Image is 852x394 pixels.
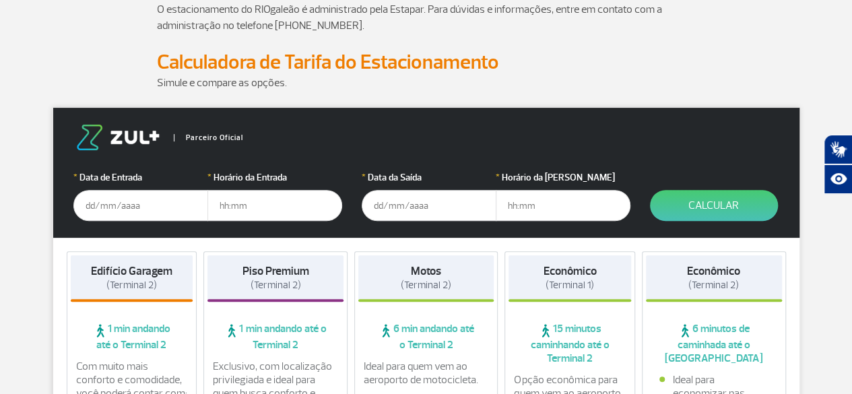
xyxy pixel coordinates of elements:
input: hh:mm [207,190,342,221]
input: dd/mm/aaaa [362,190,496,221]
input: hh:mm [496,190,630,221]
strong: Piso Premium [242,264,308,278]
label: Data da Saída [362,170,496,185]
span: (Terminal 1) [546,279,594,292]
span: (Terminal 2) [688,279,739,292]
span: (Terminal 2) [106,279,157,292]
p: O estacionamento do RIOgaleão é administrado pela Estapar. Para dúvidas e informações, entre em c... [157,1,696,34]
label: Horário da [PERSON_NAME] [496,170,630,185]
label: Data de Entrada [73,170,208,185]
button: Calcular [650,190,778,221]
span: Parceiro Oficial [174,134,243,141]
strong: Econômico [687,264,740,278]
p: Ideal para quem vem ao aeroporto de motocicleta. [364,360,489,387]
strong: Motos [411,264,441,278]
label: Horário da Entrada [207,170,342,185]
span: (Terminal 2) [401,279,451,292]
button: Abrir recursos assistivos. [824,164,852,194]
img: logo-zul.png [73,125,162,150]
div: Plugin de acessibilidade da Hand Talk. [824,135,852,194]
h2: Calculadora de Tarifa do Estacionamento [157,50,696,75]
strong: Econômico [544,264,597,278]
span: 15 minutos caminhando até o Terminal 2 [509,322,631,365]
p: Simule e compare as opções. [157,75,696,91]
span: 1 min andando até o Terminal 2 [71,322,193,352]
input: dd/mm/aaaa [73,190,208,221]
span: 1 min andando até o Terminal 2 [207,322,343,352]
span: 6 minutos de caminhada até o [GEOGRAPHIC_DATA] [646,322,782,365]
span: (Terminal 2) [250,279,300,292]
span: 6 min andando até o Terminal 2 [358,322,494,352]
strong: Edifício Garagem [91,264,172,278]
button: Abrir tradutor de língua de sinais. [824,135,852,164]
